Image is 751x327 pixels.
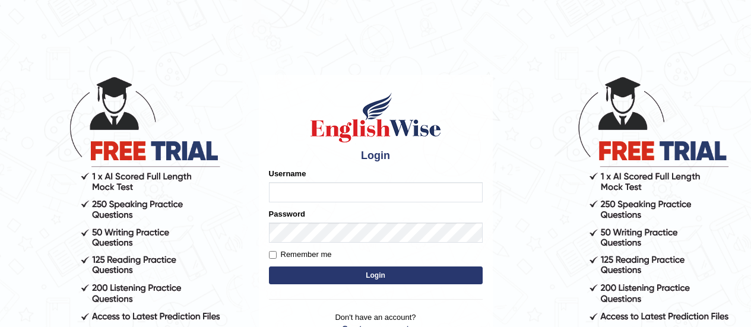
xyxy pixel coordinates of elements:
label: Username [269,168,306,179]
input: Remember me [269,251,277,259]
label: Remember me [269,249,332,261]
label: Password [269,208,305,220]
h4: Login [269,150,483,162]
button: Login [269,266,483,284]
img: Logo of English Wise sign in for intelligent practice with AI [308,91,443,144]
